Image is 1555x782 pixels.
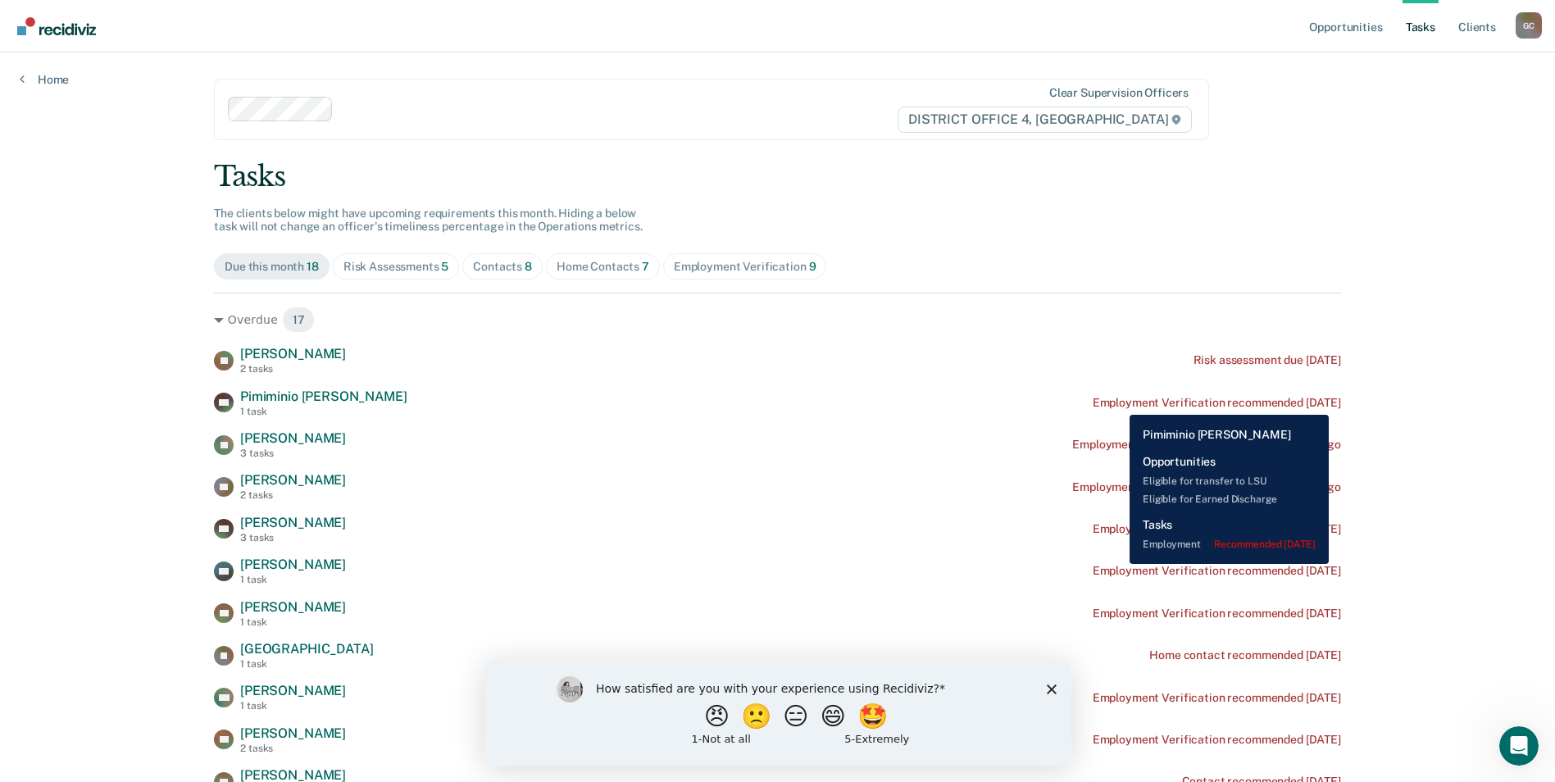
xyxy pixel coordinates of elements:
[1516,12,1542,39] button: Profile dropdown button
[214,307,1341,333] div: Overdue 17
[240,574,346,585] div: 1 task
[240,557,346,572] span: [PERSON_NAME]
[1049,86,1189,100] div: Clear supervision officers
[1499,726,1539,766] iframe: Intercom live chat
[525,260,532,273] span: 8
[240,658,373,670] div: 1 task
[240,532,346,543] div: 3 tasks
[674,260,816,274] div: Employment Verification
[1072,480,1341,494] div: Employment Verification recommended a year ago
[1093,564,1341,578] div: Employment Verification recommended [DATE]
[240,448,346,459] div: 3 tasks
[1093,691,1341,705] div: Employment Verification recommended [DATE]
[240,389,407,404] span: Pimiminio [PERSON_NAME]
[20,72,69,87] a: Home
[240,489,346,501] div: 2 tasks
[214,207,643,234] span: The clients below might have upcoming requirements this month. Hiding a below task will not chang...
[1072,438,1341,452] div: Employment Verification recommended a year ago
[1093,522,1341,536] div: Employment Verification recommended [DATE]
[809,260,816,273] span: 9
[240,616,346,628] div: 1 task
[240,430,346,446] span: [PERSON_NAME]
[307,260,319,273] span: 18
[240,683,346,698] span: [PERSON_NAME]
[240,363,346,375] div: 2 tasks
[1093,607,1341,621] div: Employment Verification recommended [DATE]
[484,660,1071,766] iframe: Survey by Kim from Recidiviz
[240,515,346,530] span: [PERSON_NAME]
[473,260,532,274] div: Contacts
[240,599,346,615] span: [PERSON_NAME]
[17,17,96,35] img: Recidiviz
[225,260,319,274] div: Due this month
[240,346,346,361] span: [PERSON_NAME]
[557,260,649,274] div: Home Contacts
[240,743,346,754] div: 2 tasks
[240,472,346,488] span: [PERSON_NAME]
[642,260,649,273] span: 7
[240,406,407,417] div: 1 task
[343,260,449,274] div: Risk Assessments
[282,307,316,333] span: 17
[441,260,448,273] span: 5
[1516,12,1542,39] div: G C
[240,700,346,712] div: 1 task
[214,160,1341,193] div: Tasks
[898,107,1192,133] span: DISTRICT OFFICE 4, [GEOGRAPHIC_DATA]
[240,641,373,657] span: [GEOGRAPHIC_DATA]
[1093,396,1341,410] div: Employment Verification recommended [DATE]
[1093,733,1341,747] div: Employment Verification recommended [DATE]
[240,725,346,741] span: [PERSON_NAME]
[1149,648,1341,662] div: Home contact recommended [DATE]
[1194,353,1341,367] div: Risk assessment due [DATE]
